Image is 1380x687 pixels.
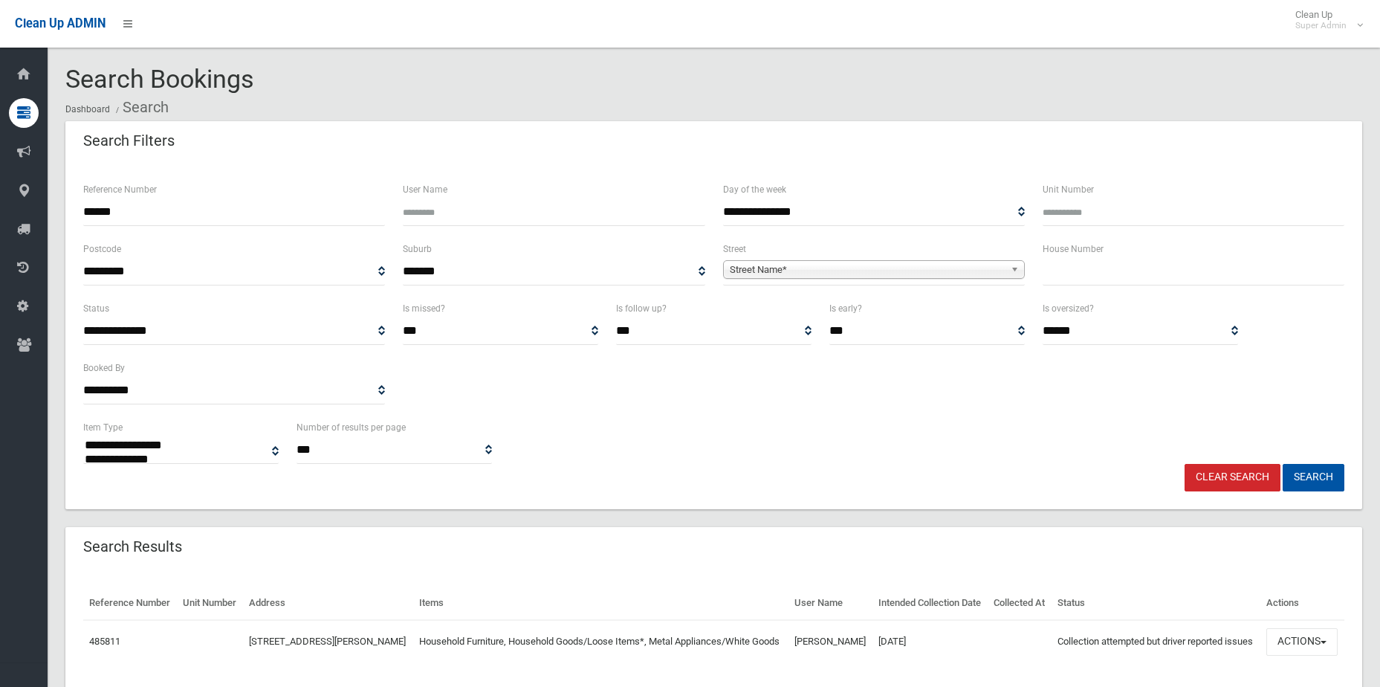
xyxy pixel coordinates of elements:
[83,419,123,436] label: Item Type
[243,587,413,620] th: Address
[112,94,169,121] li: Search
[872,587,988,620] th: Intended Collection Date
[1283,464,1344,491] button: Search
[65,532,200,561] header: Search Results
[730,261,1005,279] span: Street Name*
[403,181,447,198] label: User Name
[83,360,125,376] label: Booked By
[403,241,432,257] label: Suburb
[988,587,1052,620] th: Collected At
[413,587,788,620] th: Items
[249,636,406,647] a: [STREET_ADDRESS][PERSON_NAME]
[83,587,177,620] th: Reference Number
[829,300,862,317] label: Is early?
[1295,20,1347,31] small: Super Admin
[83,181,157,198] label: Reference Number
[1052,620,1260,663] td: Collection attempted but driver reported issues
[177,587,243,620] th: Unit Number
[1260,587,1344,620] th: Actions
[83,300,109,317] label: Status
[83,241,121,257] label: Postcode
[616,300,667,317] label: Is follow up?
[413,620,788,663] td: Household Furniture, Household Goods/Loose Items*, Metal Appliances/White Goods
[1043,241,1104,257] label: House Number
[1288,9,1361,31] span: Clean Up
[1266,628,1338,656] button: Actions
[788,620,872,663] td: [PERSON_NAME]
[89,636,120,647] a: 485811
[65,104,110,115] a: Dashboard
[788,587,872,620] th: User Name
[723,241,746,257] label: Street
[1185,464,1280,491] a: Clear Search
[403,300,445,317] label: Is missed?
[1052,587,1260,620] th: Status
[297,419,406,436] label: Number of results per page
[1043,300,1094,317] label: Is oversized?
[65,64,254,94] span: Search Bookings
[15,16,106,30] span: Clean Up ADMIN
[65,126,192,155] header: Search Filters
[723,181,786,198] label: Day of the week
[872,620,988,663] td: [DATE]
[1043,181,1094,198] label: Unit Number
